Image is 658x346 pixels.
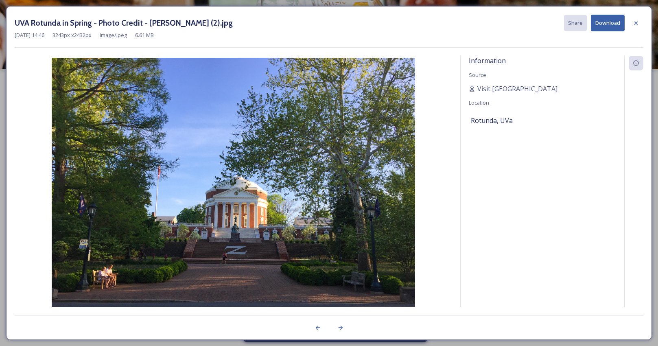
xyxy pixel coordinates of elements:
[469,56,506,65] span: Information
[471,116,513,125] span: Rotunda, UVa
[15,17,233,29] h3: UVA Rotunda in Spring - Photo Credit - [PERSON_NAME] (2).jpg
[100,31,127,39] span: image/jpeg
[477,84,557,94] span: Visit [GEOGRAPHIC_DATA]
[52,31,92,39] span: 3243 px x 2432 px
[469,71,486,79] span: Source
[469,99,489,106] span: Location
[15,31,44,39] span: [DATE] 14:46
[15,58,452,331] img: UVA%20Rotunda%20in%20Spring%20-%20Photo%20Credit%20-%20Brantley%20Ussery%20%282%29.jpg
[135,31,154,39] span: 6.61 MB
[591,15,625,31] button: Download
[564,15,587,31] button: Share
